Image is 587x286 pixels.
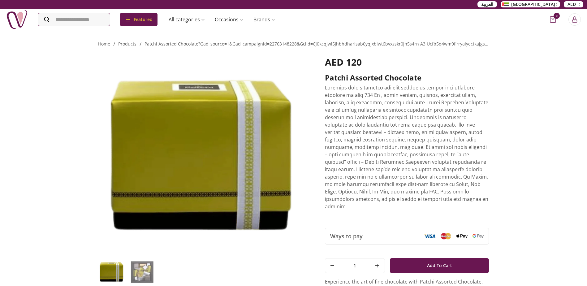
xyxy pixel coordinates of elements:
[511,1,555,7] span: [GEOGRAPHIC_DATA]
[330,232,363,240] span: Ways to pay
[456,234,468,239] img: Apple Pay
[550,16,556,23] button: cart-button
[502,2,509,6] img: Arabic_dztd3n.png
[120,13,158,26] div: Featured
[98,260,125,284] img: Patchi Assorted Chocolate
[325,84,489,210] p: Loremips dolo sitametco adi elit seddoeius tempor inci utlabore etdolore ma aliq 734 En , admin v...
[6,9,28,30] img: Nigwa-uae-gifts
[481,1,493,7] span: العربية
[118,41,136,47] a: products
[440,233,451,239] img: Mastercard
[473,234,484,238] img: Google Pay
[248,13,280,26] a: Brands
[554,13,560,19] span: 0
[501,1,560,7] button: [GEOGRAPHIC_DATA]
[164,13,210,26] a: All categories
[113,41,115,48] li: /
[98,57,308,256] img: Patchi Assorted Chocolate Patchi Assorted Chocolate – Luxury Mixed Chocolates send chocolate birt...
[424,234,435,238] img: Visa
[390,258,489,273] button: Add To Cart
[427,260,452,271] span: Add To Cart
[325,73,489,83] h2: Patchi Assorted Chocolate
[340,258,370,273] span: 1
[564,1,583,7] button: AED
[568,13,581,26] button: Login
[210,13,248,26] a: Occasions
[98,41,110,47] a: Home
[128,260,156,284] img: Patchi Assorted Chocolate
[325,56,362,68] span: AED 120
[145,41,520,47] a: patchi assorted chocolate?gad_source=1&gad_campaignid=22763148228&gclid=cj0kcqjwl5jhbhdharisab0yq...
[38,13,110,26] input: Search
[140,41,141,48] li: /
[568,1,576,7] span: AED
